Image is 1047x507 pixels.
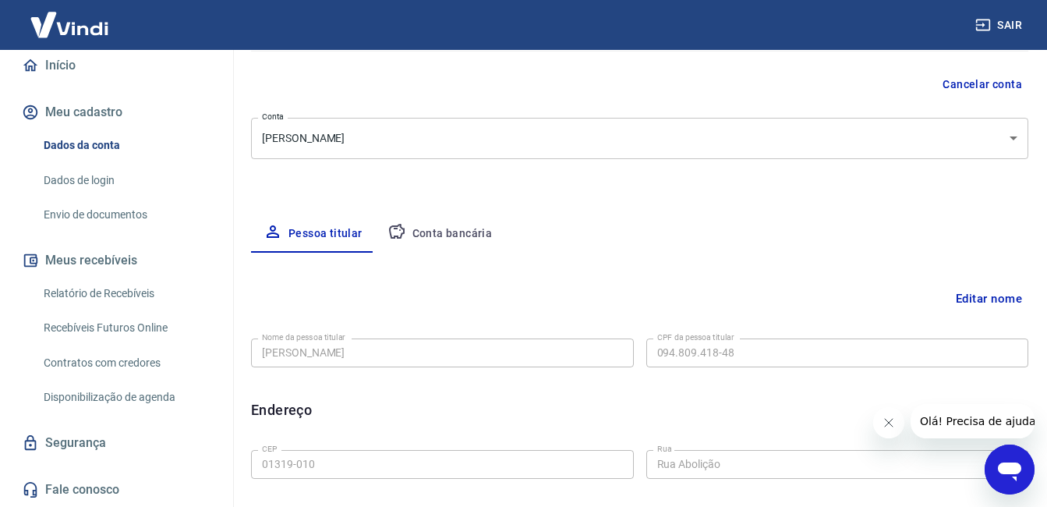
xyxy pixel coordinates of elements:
[657,331,734,343] label: CPF da pessoa titular
[375,215,505,253] button: Conta bancária
[19,473,214,507] a: Fale conosco
[950,284,1028,314] button: Editar nome
[873,407,904,438] iframe: Fechar mensagem
[911,404,1035,438] iframe: Mensagem da empresa
[37,312,214,344] a: Recebíveis Futuros Online
[37,165,214,197] a: Dados de login
[19,1,120,48] img: Vindi
[262,111,284,122] label: Conta
[37,347,214,379] a: Contratos com credores
[929,395,1028,425] button: Editar endereço
[262,443,277,455] label: CEP
[37,129,214,161] a: Dados da conta
[657,443,672,455] label: Rua
[37,381,214,413] a: Disponibilização de agenda
[9,11,131,23] span: Olá! Precisa de ajuda?
[251,399,312,420] h6: Endereço
[972,11,1028,40] button: Sair
[262,331,345,343] label: Nome da pessoa titular
[251,215,375,253] button: Pessoa titular
[37,278,214,310] a: Relatório de Recebíveis
[19,243,214,278] button: Meus recebíveis
[19,95,214,129] button: Meu cadastro
[985,445,1035,495] iframe: Botão para abrir a janela de mensagens
[251,118,1028,159] div: [PERSON_NAME]
[936,70,1028,99] button: Cancelar conta
[37,199,214,231] a: Envio de documentos
[19,48,214,83] a: Início
[19,426,214,460] a: Segurança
